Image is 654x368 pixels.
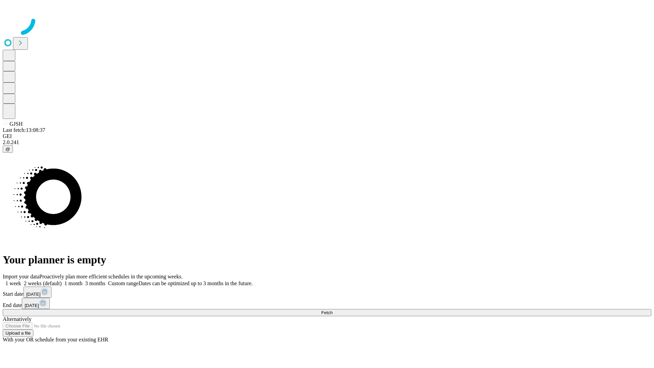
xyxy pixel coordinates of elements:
[22,298,50,309] button: [DATE]
[24,287,51,298] button: [DATE]
[139,280,253,286] span: Dates can be optimized up to 3 months in the future.
[3,127,45,133] span: Last fetch: 13:08:37
[3,287,651,298] div: Start date
[3,316,31,322] span: Alternatively
[108,280,138,286] span: Custom range
[321,310,332,315] span: Fetch
[3,145,13,153] button: @
[24,280,62,286] span: 2 weeks (default)
[3,133,651,139] div: GEI
[3,139,651,145] div: 2.0.241
[3,274,40,279] span: Import your data
[3,298,651,309] div: End date
[26,292,41,297] span: [DATE]
[3,309,651,316] button: Fetch
[10,121,22,127] span: GJSH
[40,274,183,279] span: Proactively plan more efficient schedules in the upcoming weeks.
[25,303,39,308] span: [DATE]
[5,280,21,286] span: 1 week
[3,254,651,266] h1: Your planner is empty
[85,280,105,286] span: 3 months
[3,329,33,337] button: Upload a file
[3,337,108,342] span: With your OR schedule from your existing EHR
[5,147,10,152] span: @
[64,280,82,286] span: 1 month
